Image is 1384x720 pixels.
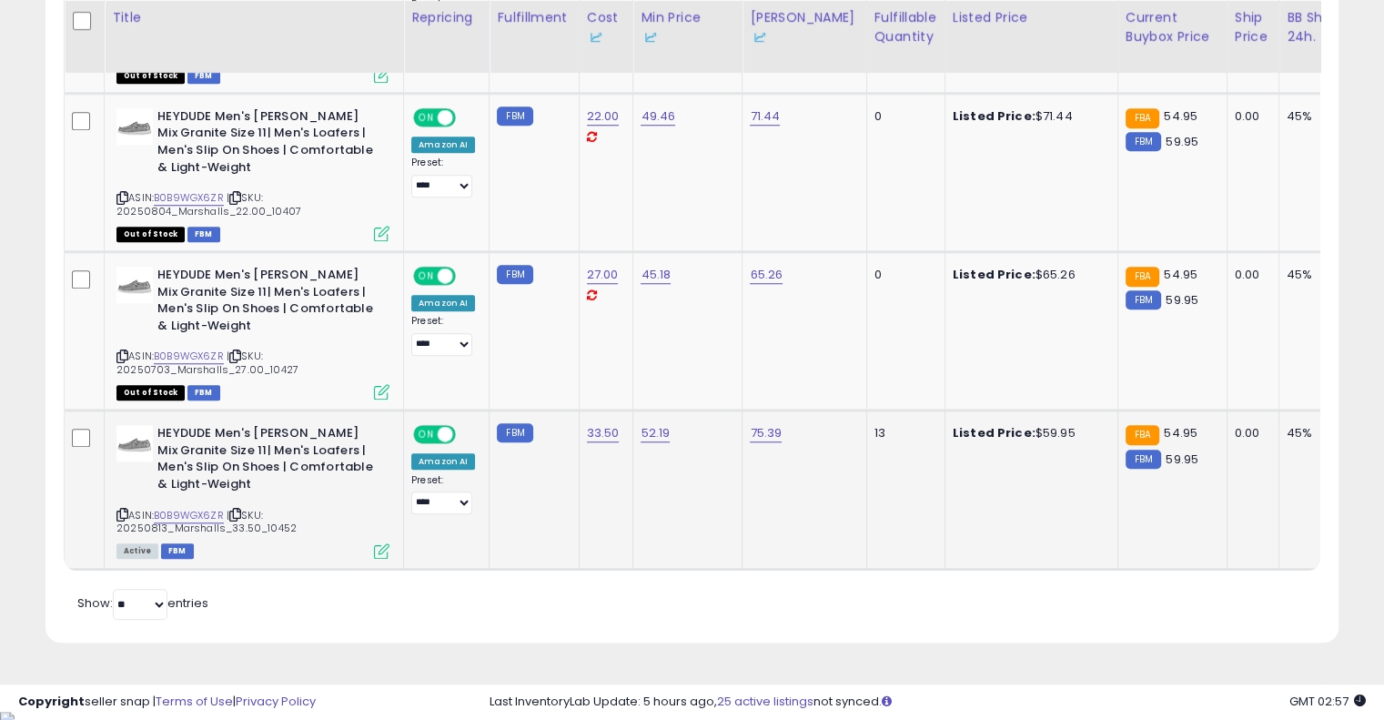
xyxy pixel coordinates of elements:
div: Min Price [641,8,734,46]
div: 13 [874,425,931,441]
div: Amazon AI [411,295,475,311]
span: | SKU: 20250804_Marshalls_22.00_10407 [116,190,301,218]
span: 59.95 [1166,133,1198,150]
div: Fulfillable Quantity [874,8,937,46]
a: 75.39 [750,424,782,442]
a: B0B9WGX6ZR [154,508,224,523]
div: 45% [1287,108,1347,125]
a: 33.50 [587,424,620,442]
a: 45.18 [641,266,671,284]
b: Listed Price: [953,424,1035,441]
span: FBM [187,385,220,401]
span: 59.95 [1166,451,1198,468]
div: 0 [874,108,931,125]
div: 0.00 [1235,267,1265,283]
small: FBM [497,106,532,126]
span: All listings currently available for purchase on Amazon [116,543,158,559]
div: Repricing [411,8,481,27]
span: FBM [161,543,194,559]
div: seller snap | | [18,694,316,711]
span: All listings that are currently out of stock and unavailable for purchase on Amazon [116,385,185,401]
div: ASIN: [116,108,389,239]
div: $59.95 [953,425,1104,441]
span: 54.95 [1164,107,1197,125]
div: 45% [1287,425,1347,441]
a: B0B9WGX6ZR [154,190,224,206]
div: Fulfillment [497,8,571,27]
small: FBM [1126,132,1161,151]
div: Some or all of the values in this column are provided from Inventory Lab. [587,27,626,46]
span: All listings that are currently out of stock and unavailable for purchase on Amazon [116,68,185,84]
div: [PERSON_NAME] [750,8,858,46]
div: $71.44 [953,108,1104,125]
img: InventoryLab Logo [587,28,605,46]
a: 49.46 [641,107,675,126]
strong: Copyright [18,693,85,710]
span: OFF [453,427,482,442]
div: ASIN: [116,267,389,398]
small: FBA [1126,108,1159,128]
span: ON [415,427,438,442]
b: HEYDUDE Men's [PERSON_NAME] Mix Granite Size 11| Men's Loafers | Men's Slip On Shoes | Comfortabl... [157,108,379,180]
a: Terms of Use [156,693,233,710]
div: 45% [1287,267,1347,283]
div: 0.00 [1235,108,1265,125]
div: Amazon AI [411,453,475,470]
div: Preset: [411,474,475,515]
div: $65.26 [953,267,1104,283]
span: FBM [187,227,220,242]
a: 52.19 [641,424,670,442]
div: Amazon AI [411,137,475,153]
a: 27.00 [587,266,619,284]
div: Last InventoryLab Update: 5 hours ago, not synced. [490,694,1366,711]
img: 41trOMQIJtL._SL40_.jpg [116,267,153,303]
small: FBM [1126,290,1161,309]
span: 59.95 [1166,291,1198,309]
a: Privacy Policy [236,693,316,710]
span: Show: entries [77,594,208,612]
span: 54.95 [1164,424,1197,441]
div: Cost [587,8,626,46]
small: FBM [1126,450,1161,469]
small: FBM [497,265,532,284]
span: FBM [187,68,220,84]
div: 0.00 [1235,425,1265,441]
a: 22.00 [587,107,620,126]
span: All listings that are currently out of stock and unavailable for purchase on Amazon [116,227,185,242]
span: 54.95 [1164,266,1197,283]
span: 2025-08-16 02:57 GMT [1289,693,1366,710]
div: Listed Price [953,8,1110,27]
div: 0 [874,267,931,283]
b: Listed Price: [953,266,1035,283]
span: | SKU: 20250813_Marshalls_33.50_10452 [116,508,297,535]
div: Current Buybox Price [1126,8,1219,46]
small: FBA [1126,267,1159,287]
img: InventoryLab Logo [641,28,659,46]
a: 71.44 [750,107,780,126]
div: Ship Price [1235,8,1271,46]
a: 25 active listings [717,693,813,710]
a: 65.26 [750,266,783,284]
img: InventoryLab Logo [750,28,768,46]
div: ASIN: [116,425,389,556]
div: Some or all of the values in this column are provided from Inventory Lab. [750,27,858,46]
img: 41trOMQIJtL._SL40_.jpg [116,108,153,145]
span: OFF [453,110,482,126]
div: BB Share 24h. [1287,8,1353,46]
div: Title [112,8,396,27]
a: B0B9WGX6ZR [154,349,224,364]
img: 41trOMQIJtL._SL40_.jpg [116,425,153,461]
span: ON [415,269,438,284]
div: Preset: [411,315,475,356]
small: FBA [1126,425,1159,445]
div: Some or all of the values in this column are provided from Inventory Lab. [641,27,734,46]
b: Listed Price: [953,107,1035,125]
span: | SKU: 20250703_Marshalls_27.00_10427 [116,349,298,376]
div: Preset: [411,157,475,198]
span: OFF [453,269,482,284]
small: FBM [497,423,532,442]
span: ON [415,110,438,126]
b: HEYDUDE Men's [PERSON_NAME] Mix Granite Size 11| Men's Loafers | Men's Slip On Shoes | Comfortabl... [157,425,379,497]
b: HEYDUDE Men's [PERSON_NAME] Mix Granite Size 11| Men's Loafers | Men's Slip On Shoes | Comfortabl... [157,267,379,339]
